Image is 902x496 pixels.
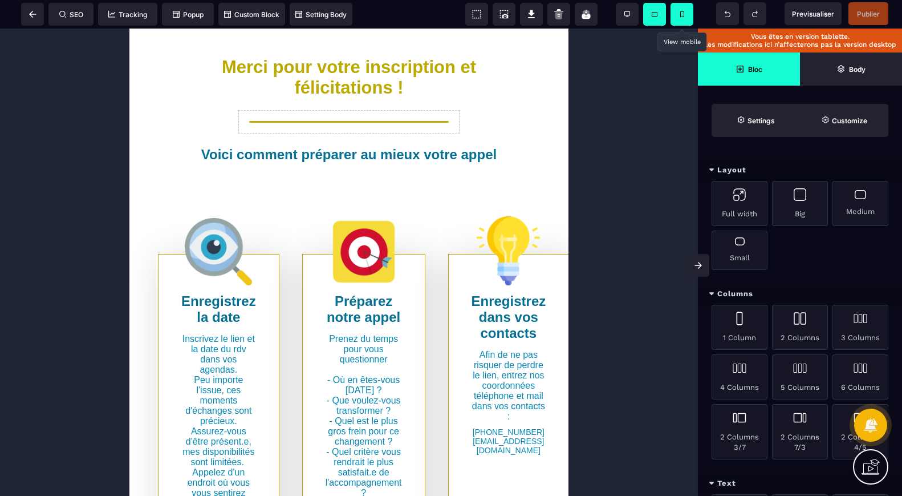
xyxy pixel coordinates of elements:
[772,305,828,350] div: 2 Columns
[712,354,767,400] div: 4 Columns
[704,41,896,49] p: Les modifications ici n’affecterons pas la version desktop
[108,10,147,19] span: Tracking
[712,305,767,350] div: 1 Column
[849,65,866,74] strong: Body
[342,318,417,396] text: Afin de ne pas risquer de perdre le lien, entrez nos coordonnées téléphone et mail dans vos conta...
[772,354,828,400] div: 5 Columns
[173,10,204,19] span: Popup
[57,23,382,81] h1: Merci pour votre inscription et félicitations !
[712,231,767,270] div: Small
[224,10,279,19] span: Custom Block
[698,160,902,181] div: Layout
[785,2,842,25] span: Preview
[698,473,902,494] div: Text
[55,189,123,257] img: 4976738c82f9b023c47c9e0396a720d3_loupe.png
[698,53,800,86] span: Open Blocks
[800,104,888,137] span: Open Style Manager
[832,354,888,400] div: 6 Columns
[747,116,775,125] strong: Settings
[698,284,902,305] div: Columns
[772,181,828,226] div: Big
[712,404,767,459] div: 2 Columns 3/7
[295,10,347,19] span: Setting Body
[832,305,888,350] div: 3 Columns
[832,116,867,125] strong: Customize
[800,53,902,86] span: Open Layer Manager
[704,33,896,41] p: Vous êtes en version tablette.
[772,404,828,459] div: 2 Columns 7/3
[342,396,417,429] text: [PHONE_NUMBER] [EMAIL_ADDRESS][DOMAIN_NAME]
[197,265,271,296] b: Préparez notre appel
[196,303,273,473] text: Prenez du temps pour vous questionner - Où en êtes-vous [DATE] ? - Que voulez-vous transformer ? ...
[52,265,130,296] b: Enregistrez la date
[712,181,767,226] div: Full width
[493,3,515,26] span: Screenshot
[342,265,420,312] b: Enregistrez dans vos contacts
[712,104,800,137] span: Settings
[465,3,488,26] span: View components
[857,10,880,18] span: Publier
[344,188,413,257] img: e8a3ed2cdd5635c19ddcc50667f0d861_idee.png
[59,10,83,19] span: SEO
[748,65,762,74] strong: Bloc
[792,10,834,18] span: Previsualiser
[832,404,888,459] div: 2 Columns 4/5
[201,189,268,257] img: 387b4a10bf48ab8712f183923d080910_01-17_86383.png
[832,181,888,226] div: Medium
